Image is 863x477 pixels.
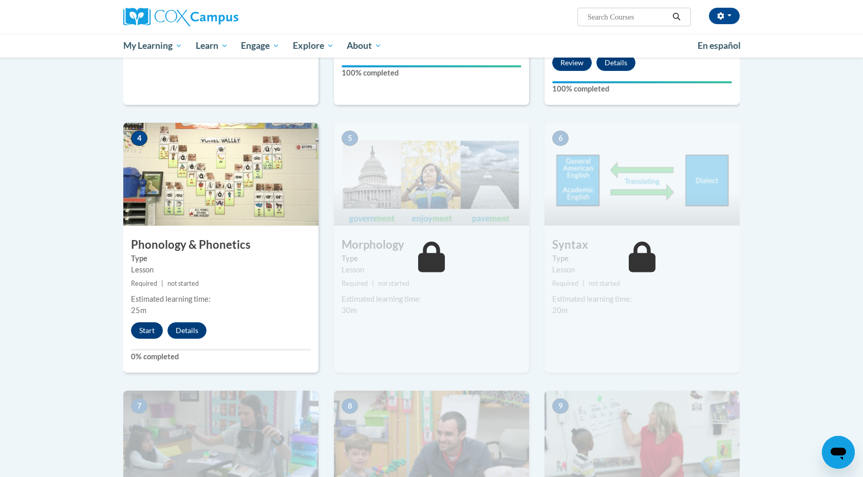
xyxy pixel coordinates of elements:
label: Type [131,253,311,264]
span: About [347,40,382,52]
span: 4 [131,131,147,146]
h3: Syntax [545,237,740,253]
span: Explore [293,40,334,52]
span: | [372,280,374,287]
span: En español [698,40,741,51]
label: 100% completed [342,67,521,79]
button: Details [596,54,635,71]
img: Course Image [123,123,318,226]
span: Required [342,280,368,287]
div: Estimated learning time: [552,293,732,305]
span: | [161,280,163,287]
span: 9 [552,398,569,414]
button: Review [552,54,592,71]
div: Lesson [552,264,732,276]
img: Course Image [545,123,740,226]
button: Details [167,322,207,339]
h3: Phonology & Phonetics [123,237,318,253]
label: 0% completed [131,351,311,362]
a: My Learning [117,34,189,58]
label: Type [342,253,521,264]
span: | [583,280,585,287]
span: Engage [241,40,279,52]
span: 30m [342,306,357,315]
a: About [341,34,389,58]
span: Required [552,280,578,287]
input: Search Courses [587,11,669,23]
span: 7 [131,398,147,414]
img: Course Image [334,123,529,226]
h3: Morphology [334,237,529,253]
a: Engage [234,34,286,58]
div: Lesson [131,264,311,276]
a: Cox Campus [123,8,318,26]
span: not started [378,280,409,287]
button: Search [669,11,684,23]
span: 25m [131,306,146,315]
span: Learn [196,40,228,52]
a: En español [691,35,747,57]
button: Start [131,322,163,339]
img: Cox Campus [123,8,238,26]
label: 100% completed [552,83,732,95]
button: Account Settings [709,8,740,24]
label: Type [552,253,732,264]
a: Explore [286,34,341,58]
iframe: Button to launch messaging window [822,436,855,469]
span: 6 [552,131,569,146]
div: Lesson [342,264,521,276]
span: not started [589,280,620,287]
span: 5 [342,131,358,146]
span: 8 [342,398,358,414]
span: 20m [552,306,568,315]
div: Main menu [108,34,755,58]
span: My Learning [123,40,182,52]
a: Learn [189,34,235,58]
div: Estimated learning time: [342,293,521,305]
span: Required [131,280,157,287]
div: Estimated learning time: [131,293,311,305]
span: not started [167,280,199,287]
div: Your progress [342,65,521,67]
div: Your progress [552,81,732,83]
